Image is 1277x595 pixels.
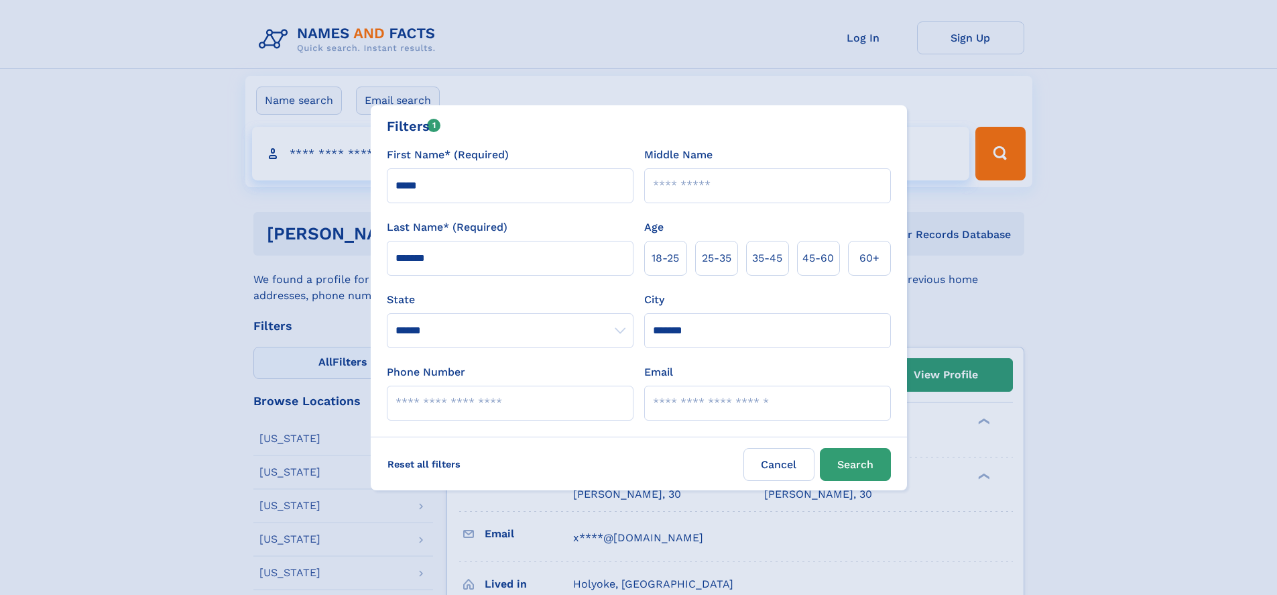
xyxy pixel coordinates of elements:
[644,364,673,380] label: Email
[652,250,679,266] span: 18‑25
[387,116,441,136] div: Filters
[379,448,469,480] label: Reset all filters
[387,219,507,235] label: Last Name* (Required)
[859,250,879,266] span: 60+
[387,364,465,380] label: Phone Number
[743,448,814,481] label: Cancel
[820,448,891,481] button: Search
[644,292,664,308] label: City
[644,219,664,235] label: Age
[752,250,782,266] span: 35‑45
[702,250,731,266] span: 25‑35
[387,292,633,308] label: State
[644,147,713,163] label: Middle Name
[802,250,834,266] span: 45‑60
[387,147,509,163] label: First Name* (Required)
